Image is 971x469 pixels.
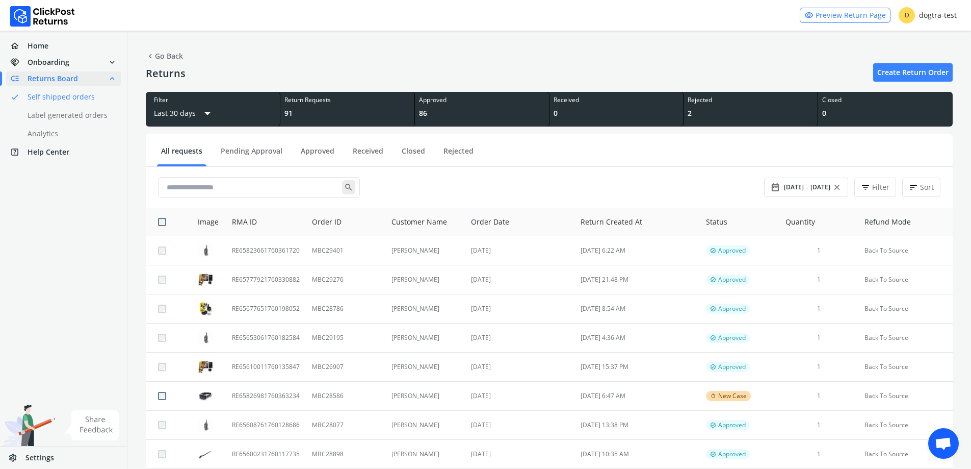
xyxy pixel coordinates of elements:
th: Customer Name [385,208,465,236]
a: All requests [157,146,206,164]
td: [DATE] 6:22 AM [574,236,700,265]
td: MBC28586 [306,382,385,411]
td: [PERSON_NAME] [385,411,465,440]
td: RE65608761760128686 [226,411,306,440]
span: expand_more [108,55,117,69]
div: Closed [822,96,949,104]
td: [DATE] 4:36 AM [574,324,700,353]
span: arrow_drop_down [200,104,215,122]
td: [PERSON_NAME] [385,236,465,265]
td: [DATE] 21:48 PM [574,265,700,294]
span: chevron_left [146,49,155,63]
span: verified [710,334,716,342]
td: [DATE] 10:35 AM [574,440,700,469]
img: row_image [198,388,213,404]
td: MBC28898 [306,440,385,469]
a: Received [349,146,387,164]
span: Approved [718,305,746,313]
img: row_image [198,359,213,375]
th: Order Date [465,208,574,236]
img: row_image [198,449,213,460]
div: Return Requests [284,96,410,104]
td: MBC26907 [306,353,385,382]
a: Approved [297,146,338,164]
th: RMA ID [226,208,306,236]
span: close [832,180,842,194]
td: [PERSON_NAME] [385,382,465,411]
td: MBC29276 [306,265,385,294]
span: search [342,180,355,194]
div: 0 [554,108,679,118]
span: Approved [718,421,746,429]
th: Image [186,208,226,236]
span: [DATE] [784,183,804,191]
td: [DATE] 6:47 AM [574,382,700,411]
td: RE65653061760182584 [226,324,306,353]
td: RE65610011760135847 [226,353,306,382]
td: Back To Source [858,440,953,469]
span: Help Center [28,147,69,157]
img: row_image [198,418,213,432]
td: [DATE] [465,265,574,294]
span: visibility [804,8,813,22]
img: row_image [198,331,213,344]
span: verified [710,450,716,458]
span: Home [28,41,48,51]
td: RE65777921760330882 [226,265,306,294]
span: handshake [10,55,28,69]
td: 1 [779,324,858,353]
span: Filter [872,182,889,192]
td: Back To Source [858,236,953,265]
span: verified [710,276,716,284]
h4: Returns [146,67,186,80]
a: Pending Approval [217,146,286,164]
td: RE65677651760198052 [226,294,306,324]
td: Back To Source [858,382,953,411]
td: MBC29195 [306,324,385,353]
span: - [806,182,808,192]
td: Back To Source [858,353,953,382]
td: [DATE] [465,324,574,353]
div: 91 [284,108,410,118]
td: [DATE] 8:54 AM [574,294,700,324]
td: [PERSON_NAME] [385,353,465,382]
span: Approved [718,334,746,342]
span: filter_list [861,180,870,194]
span: verified [710,421,716,429]
td: [DATE] 15:37 PM [574,353,700,382]
div: dogtra-test [899,7,957,23]
td: [PERSON_NAME] [385,440,465,469]
span: Go Back [146,49,183,63]
span: expand_less [108,71,117,86]
td: 1 [779,353,858,382]
th: Return Created At [574,208,700,236]
td: Back To Source [858,411,953,440]
th: Status [700,208,779,236]
td: RE65600231760117735 [226,440,306,469]
img: row_image [198,272,213,287]
th: Order ID [306,208,385,236]
td: [PERSON_NAME] [385,294,465,324]
span: help_center [10,145,28,159]
td: MBC28077 [306,411,385,440]
div: Rejected [688,96,813,104]
span: rotate_left [710,392,716,400]
span: sort [909,180,918,194]
td: MBC28786 [306,294,385,324]
th: Quantity [779,208,858,236]
a: help_centerHelp Center [6,145,121,159]
td: [PERSON_NAME] [385,265,465,294]
div: Open chat [928,428,959,459]
span: done [10,90,19,104]
span: Approved [718,450,746,458]
img: row_image [198,301,213,316]
td: [DATE] [465,411,574,440]
span: Returns Board [28,73,78,84]
button: sortSort [902,178,940,197]
a: visibilityPreview Return Page [800,8,890,23]
div: Approved [419,96,545,104]
a: Closed [398,146,429,164]
span: date_range [771,180,780,194]
div: 86 [419,108,545,118]
td: MBC29401 [306,236,385,265]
